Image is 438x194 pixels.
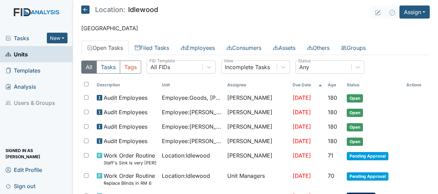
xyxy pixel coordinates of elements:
[104,151,157,166] span: Work Order Routine Staff's Sink is very rusty
[150,63,170,71] div: All FIDs
[129,41,175,55] a: Filed Tasks
[347,152,388,160] span: Pending Approval
[293,138,311,144] span: [DATE]
[81,41,129,55] a: Open Tasks
[399,6,430,19] button: Assign
[47,33,67,43] button: New
[104,94,147,102] span: Audit Employees
[328,109,337,116] span: 180
[293,123,311,130] span: [DATE]
[293,172,311,179] span: [DATE]
[293,94,311,101] span: [DATE]
[347,172,388,181] span: Pending Approval
[267,41,301,55] a: Assets
[225,120,290,134] td: [PERSON_NAME]
[225,169,290,189] td: Unit Managers
[328,123,337,130] span: 180
[344,79,404,91] th: Toggle SortBy
[299,63,309,71] div: Any
[347,138,363,146] span: Open
[162,108,222,116] span: Employee : [PERSON_NAME]
[225,149,290,169] td: [PERSON_NAME]
[328,152,333,159] span: 71
[290,79,325,91] th: Toggle SortBy
[104,108,147,116] span: Audit Employees
[94,79,159,91] th: Toggle SortBy
[162,122,222,131] span: Employee : [PERSON_NAME], Janical
[84,82,88,86] input: Toggle All Rows Selected
[225,105,290,120] td: [PERSON_NAME]
[301,41,335,55] a: Others
[6,34,47,42] a: Tasks
[335,41,372,55] a: Groups
[6,181,35,191] span: Sign out
[221,41,267,55] a: Consumers
[104,160,157,166] small: Staff's Sink is very [PERSON_NAME]
[104,180,155,186] small: Replace Blinds in RM 6
[347,123,363,131] span: Open
[81,61,141,74] div: Type filter
[162,137,222,145] span: Employee : [PERSON_NAME]
[328,138,337,144] span: 180
[104,137,147,145] span: Audit Employees
[159,79,225,91] th: Toggle SortBy
[175,41,221,55] a: Employees
[328,94,337,101] span: 180
[81,24,430,32] p: [GEOGRAPHIC_DATA]
[6,65,41,76] span: Templates
[6,164,42,175] span: Edit Profile
[120,61,141,74] button: Tags
[347,109,363,117] span: Open
[225,63,270,71] div: Incomplete Tasks
[81,6,158,14] h5: Idlewood
[162,151,210,160] span: Location : Idlewood
[225,91,290,105] td: [PERSON_NAME]
[325,79,344,91] th: Toggle SortBy
[96,61,120,74] button: Tasks
[162,172,210,180] span: Location : Idlewood
[225,79,290,91] th: Assignee
[225,134,290,149] td: [PERSON_NAME]
[347,94,363,103] span: Open
[6,49,28,60] span: Units
[104,172,155,186] span: Work Order Routine Replace Blinds in RM 6
[6,148,67,159] span: Signed in as [PERSON_NAME]
[404,79,430,91] th: Actions
[162,94,222,102] span: Employee : Goods, [PERSON_NAME]
[293,109,311,116] span: [DATE]
[6,81,36,92] span: Analysis
[95,6,125,13] span: Location:
[328,172,334,179] span: 70
[81,61,97,74] button: All
[293,152,311,159] span: [DATE]
[104,122,147,131] span: Audit Employees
